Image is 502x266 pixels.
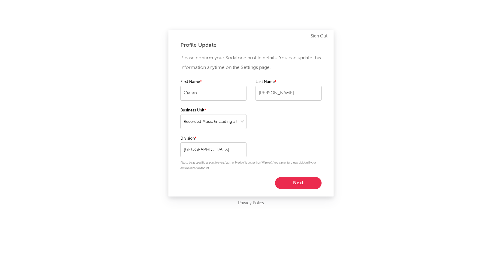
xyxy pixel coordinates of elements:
input: Your division [180,142,246,157]
div: Profile Update [180,42,322,49]
p: Please confirm your Sodatone profile details. You can update this information anytime on the Sett... [180,53,322,72]
a: Privacy Policy [238,199,264,207]
input: Your first name [180,86,246,101]
label: First Name [180,78,246,86]
button: Next [275,177,322,189]
label: Division [180,135,246,142]
a: Sign Out [311,33,328,40]
label: Business Unit [180,107,246,114]
label: Last Name [256,78,322,86]
p: Please be as specific as possible (e.g. 'Warner Mexico' is better than 'Warner'). You can enter a... [180,160,322,171]
input: Your last name [256,86,322,101]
